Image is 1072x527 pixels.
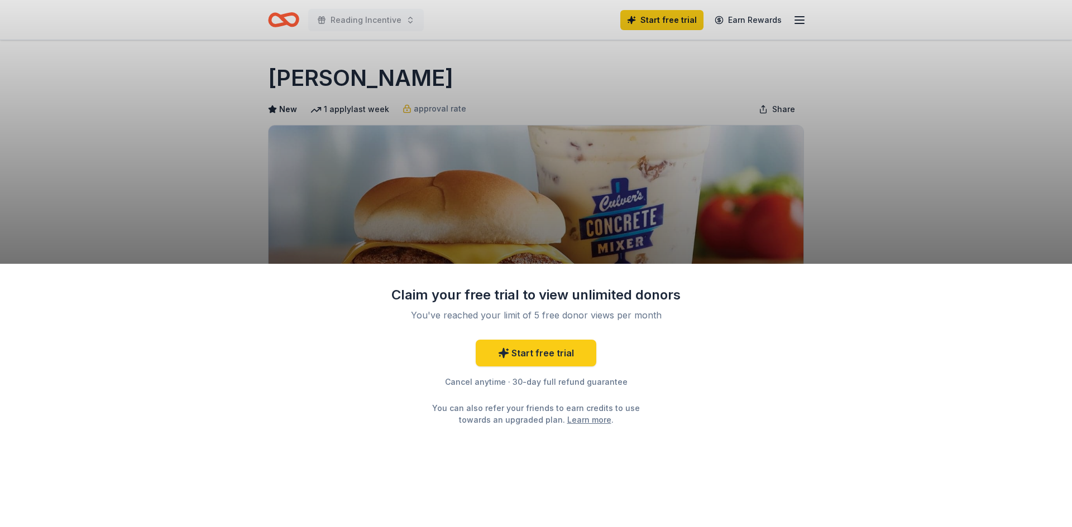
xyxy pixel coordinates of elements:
[391,375,681,389] div: Cancel anytime · 30-day full refund guarantee
[422,402,650,426] div: You can also refer your friends to earn credits to use towards an upgraded plan. .
[476,340,596,366] a: Start free trial
[404,308,668,322] div: You've reached your limit of 5 free donor views per month
[391,286,681,304] div: Claim your free trial to view unlimited donors
[567,414,611,426] a: Learn more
